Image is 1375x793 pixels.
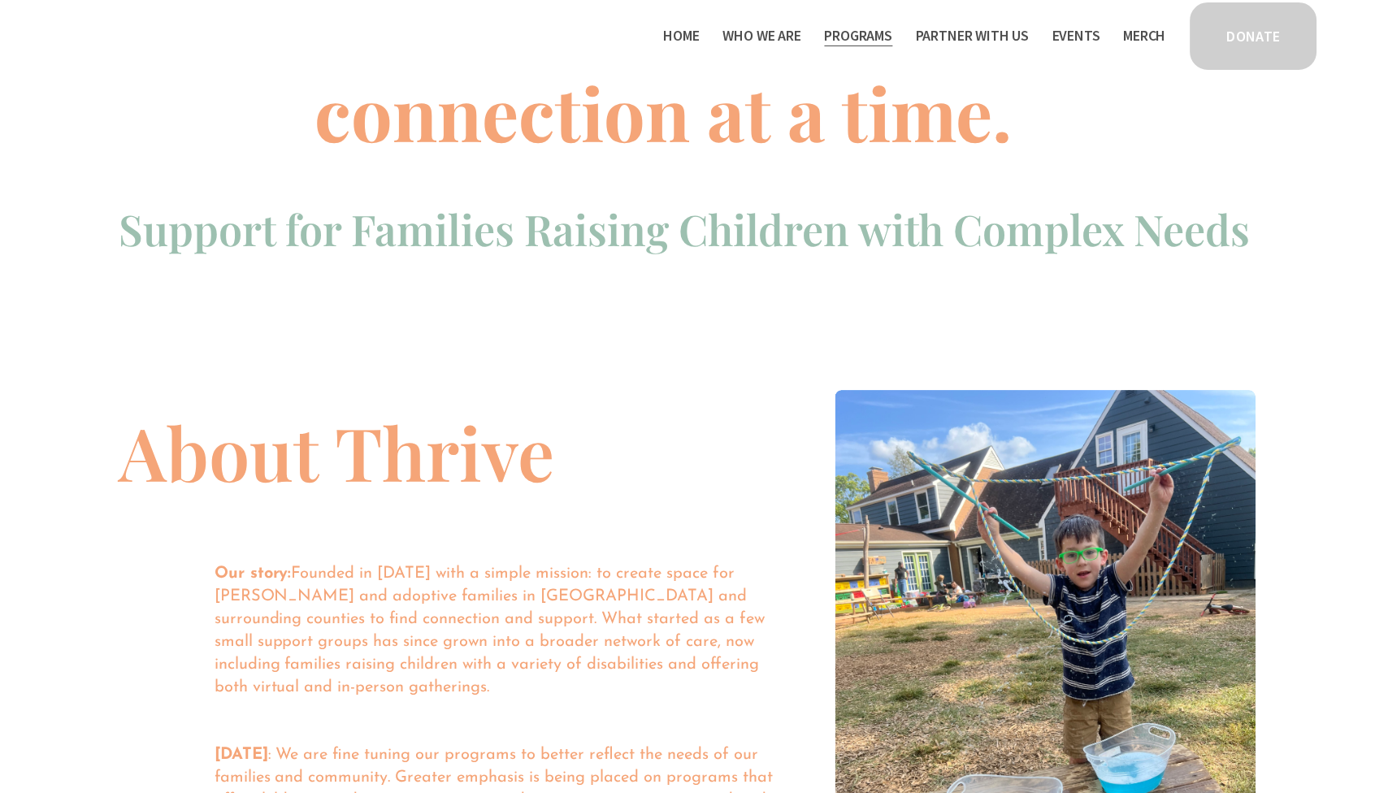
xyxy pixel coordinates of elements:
[119,408,683,496] h1: About Thrive
[723,23,801,49] a: folder dropdown
[215,565,292,582] strong: Our story:
[916,23,1029,49] a: folder dropdown
[1052,23,1100,49] a: Events
[215,562,779,699] p: Founded in [DATE] with a simple mission: to create space for [PERSON_NAME] and adoptive families ...
[916,24,1029,48] span: Partner With Us
[119,201,1251,257] span: Support for Families Raising Children with Complex Needs
[825,23,893,49] a: folder dropdown
[664,23,700,49] a: Home
[723,24,801,48] span: Who We Are
[825,24,893,48] span: Programs
[215,747,268,763] strong: [DATE]
[1124,23,1166,49] a: Merch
